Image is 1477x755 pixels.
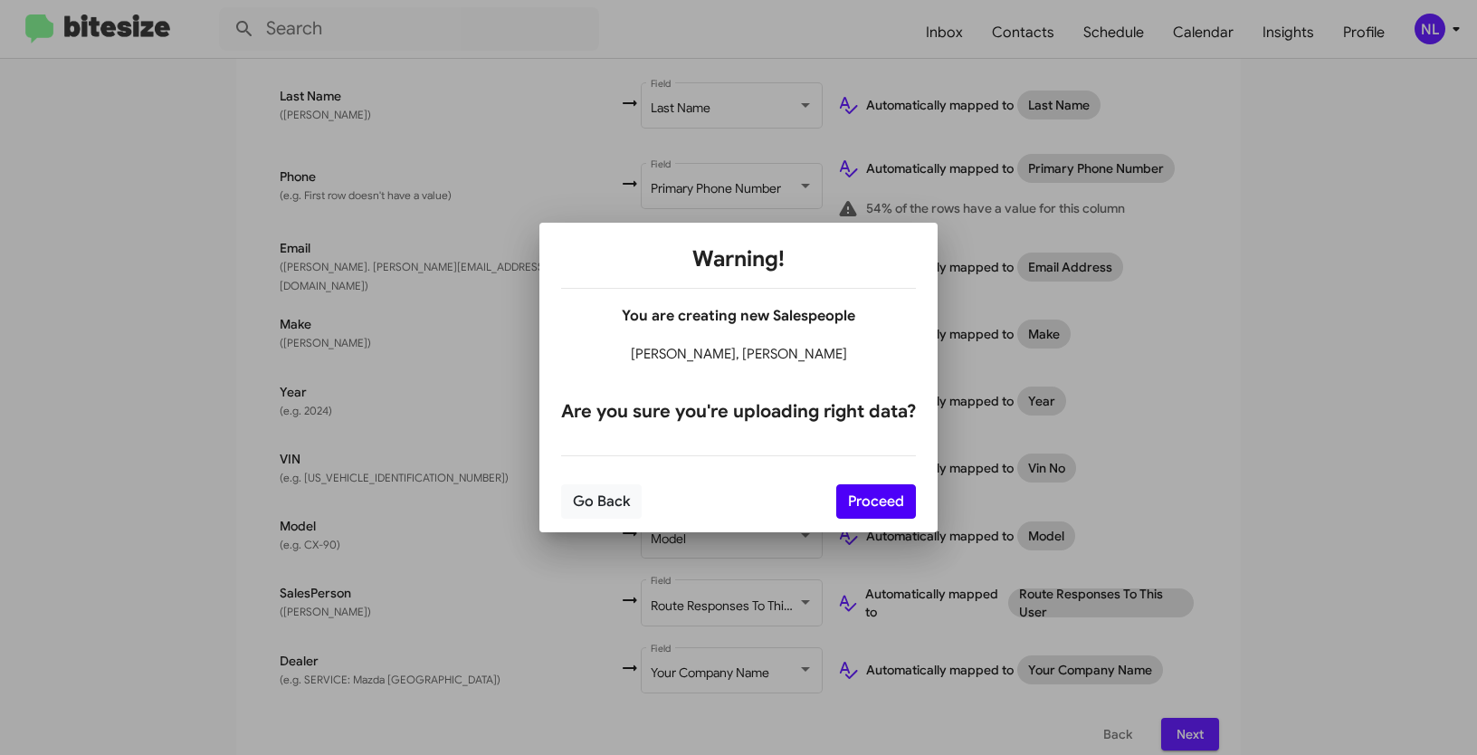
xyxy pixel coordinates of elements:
[561,343,916,365] h4: [PERSON_NAME], [PERSON_NAME]
[561,397,916,426] h2: Are you sure you're uploading right data?
[561,484,642,519] button: Go Back
[622,307,855,325] b: You are creating new Salespeople
[836,484,916,519] button: Proceed
[561,244,916,273] h1: Warning!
